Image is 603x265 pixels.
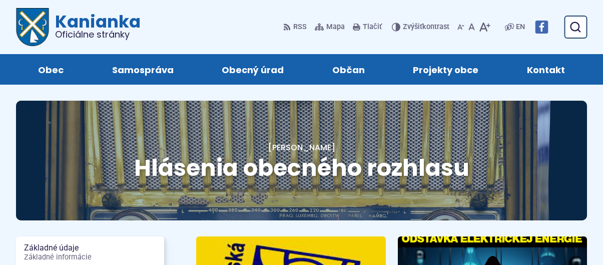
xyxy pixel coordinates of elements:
[293,21,307,33] span: RSS
[466,17,477,38] button: Nastaviť pôvodnú veľkosť písma
[24,240,156,264] span: Základné údaje
[38,54,64,85] span: Obec
[455,17,466,38] button: Zmenšiť veľkosť písma
[403,23,422,31] span: Zvýšiť
[55,30,141,39] span: Oficiálne stránky
[399,54,493,85] a: Projekty obce
[403,23,449,32] span: kontrast
[351,17,384,38] button: Tlačiť
[98,54,188,85] a: Samospráva
[392,17,451,38] button: Zvýšiťkontrast
[112,54,174,85] span: Samospráva
[313,17,347,38] a: Mapa
[16,240,164,264] a: Základné údajeZákladné informácie
[49,13,141,39] span: Kanianka
[535,21,548,34] img: Prejsť na Facebook stránku
[268,142,335,153] a: [PERSON_NAME]
[134,152,469,184] span: Hlásenia obecného rozhlasu
[24,253,156,261] span: Základné informácie
[222,54,284,85] span: Obecný úrad
[16,8,49,46] img: Prejsť na domovskú stránku
[514,21,527,33] a: EN
[413,54,478,85] span: Projekty obce
[24,54,78,85] a: Obec
[326,21,345,33] span: Mapa
[516,21,525,33] span: EN
[527,54,565,85] span: Kontakt
[208,54,298,85] a: Obecný úrad
[332,54,365,85] span: Občan
[513,54,579,85] a: Kontakt
[318,54,379,85] a: Občan
[16,8,141,46] a: Logo Kanianka, prejsť na domovskú stránku.
[283,17,309,38] a: RSS
[363,23,382,32] span: Tlačiť
[477,17,492,38] button: Zväčšiť veľkosť písma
